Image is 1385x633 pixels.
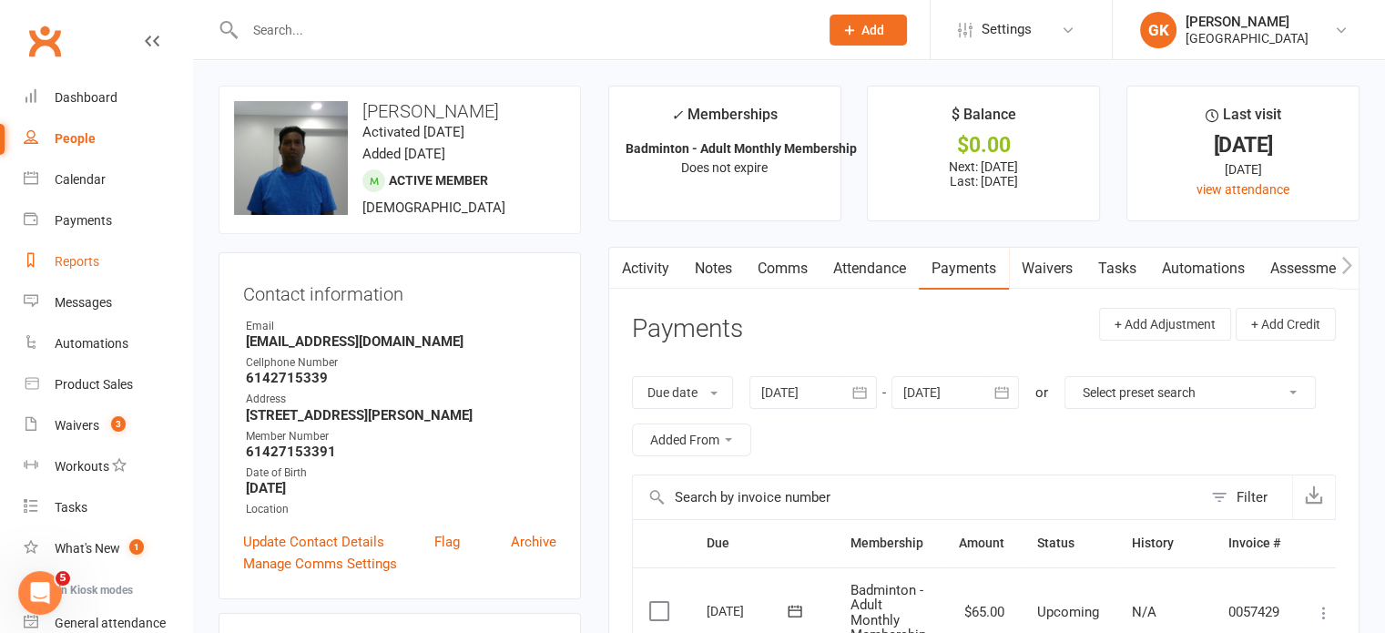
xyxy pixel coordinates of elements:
div: Last visit [1206,103,1281,136]
h3: Contact information [243,277,556,304]
strong: [STREET_ADDRESS][PERSON_NAME] [246,407,556,424]
h3: [PERSON_NAME] [234,101,565,121]
span: Upcoming [1037,604,1099,620]
span: Add [861,23,884,37]
input: Search... [239,17,806,43]
th: Status [1021,520,1115,567]
a: Tasks [1085,248,1149,290]
div: [DATE] [1144,136,1342,155]
strong: [DATE] [246,480,556,496]
a: view attendance [1197,182,1289,197]
a: Attendance [820,248,919,290]
div: Email [246,318,556,335]
th: History [1115,520,1212,567]
a: Product Sales [24,364,192,405]
p: Next: [DATE] Last: [DATE] [884,159,1083,189]
button: Added From [632,424,751,456]
a: Update Contact Details [243,531,384,553]
span: Settings [982,9,1032,50]
div: Memberships [671,103,778,137]
a: Workouts [24,446,192,487]
div: Tasks [55,500,87,515]
div: GK [1140,12,1176,48]
div: People [55,131,96,146]
a: Flag [434,531,460,553]
div: Reports [55,254,99,269]
div: Messages [55,295,112,310]
span: 5 [56,571,70,586]
span: Does not expire [681,160,768,175]
div: Waivers [55,418,99,433]
button: Due date [632,376,733,409]
div: Product Sales [55,377,133,392]
th: Invoice # [1212,520,1297,567]
a: Assessments [1258,248,1369,290]
strong: Badminton - Adult Monthly Membership [626,141,857,156]
span: 3 [111,416,126,432]
div: Address [246,391,556,408]
time: Activated [DATE] [362,124,464,140]
img: image1747871862.png [234,101,348,215]
div: Automations [55,336,128,351]
a: Activity [609,248,682,290]
a: Archive [511,531,556,553]
span: 1 [129,539,144,555]
div: Workouts [55,459,109,474]
th: Due [690,520,834,567]
a: Waivers [1009,248,1085,290]
div: [DATE] [1144,159,1342,179]
div: Dashboard [55,90,117,105]
div: What's New [55,541,120,556]
input: Search by invoice number [633,475,1202,519]
strong: 6142715339 [246,370,556,386]
a: Payments [919,248,1009,290]
div: Calendar [55,172,106,187]
div: [PERSON_NAME] [1186,14,1309,30]
div: Payments [55,213,112,228]
div: [DATE] [707,597,790,625]
a: What's New1 [24,528,192,569]
a: People [24,118,192,159]
button: Filter [1202,475,1292,519]
th: Amount [942,520,1021,567]
a: Automations [24,323,192,364]
span: Active member [389,173,488,188]
a: Dashboard [24,77,192,118]
a: Calendar [24,159,192,200]
h3: Payments [632,315,743,343]
a: Messages [24,282,192,323]
a: Reports [24,241,192,282]
div: Filter [1237,486,1268,508]
i: ✓ [671,107,683,124]
div: General attendance [55,616,166,630]
strong: [EMAIL_ADDRESS][DOMAIN_NAME] [246,333,556,350]
a: Waivers 3 [24,405,192,446]
div: Cellphone Number [246,354,556,372]
div: Member Number [246,428,556,445]
span: N/A [1132,604,1156,620]
strong: 61427153391 [246,444,556,460]
a: Tasks [24,487,192,528]
div: or [1035,382,1048,403]
button: Add [830,15,907,46]
button: + Add Adjustment [1099,308,1231,341]
div: $ Balance [952,103,1016,136]
span: [DEMOGRAPHIC_DATA] [362,199,505,216]
a: Notes [682,248,745,290]
time: Added [DATE] [362,146,445,162]
div: $0.00 [884,136,1083,155]
div: Date of Birth [246,465,556,482]
a: Automations [1149,248,1258,290]
a: Manage Comms Settings [243,553,397,575]
iframe: Intercom live chat [18,571,62,615]
th: Membership [834,520,942,567]
div: [GEOGRAPHIC_DATA] [1186,30,1309,46]
div: Location [246,501,556,518]
a: Comms [745,248,820,290]
a: Payments [24,200,192,241]
a: Clubworx [22,18,67,64]
button: + Add Credit [1236,308,1336,341]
